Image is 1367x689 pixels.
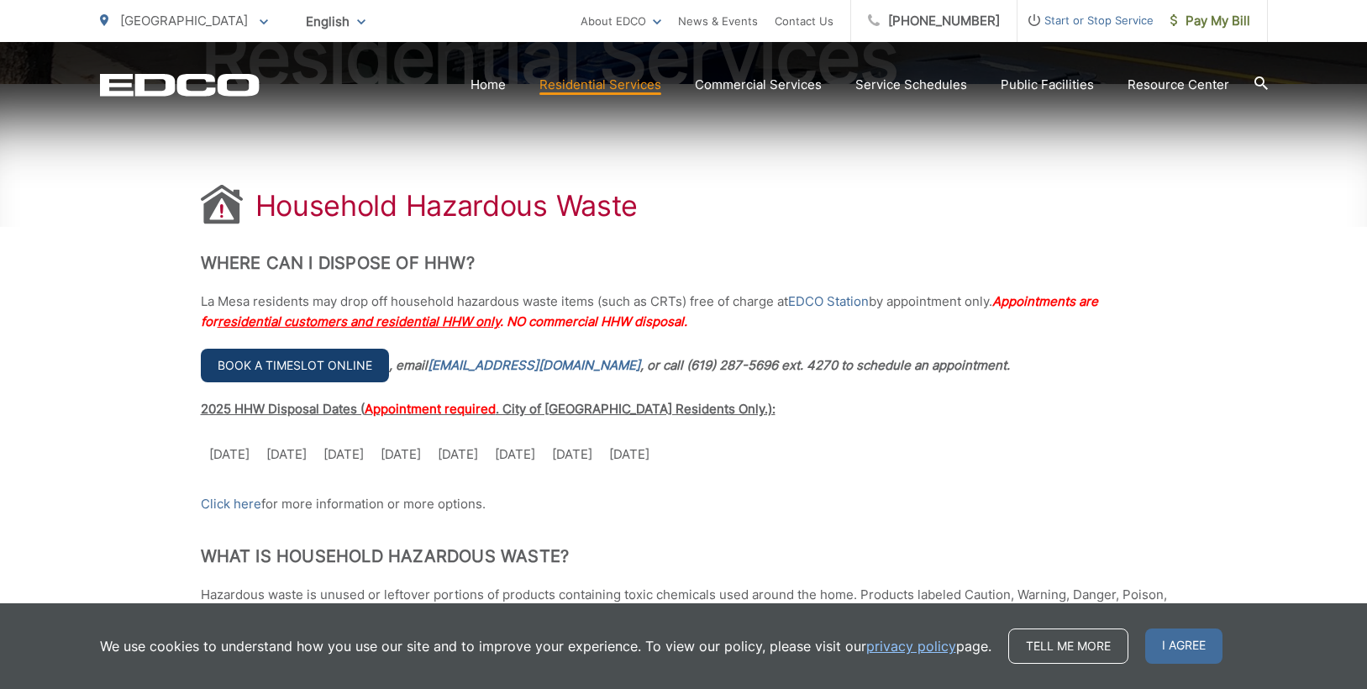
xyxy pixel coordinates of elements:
[428,355,640,376] a: [EMAIL_ADDRESS][DOMAIN_NAME]
[201,585,1167,625] p: Hazardous waste is unused or leftover portions of products containing toxic chemicals used around...
[201,292,1167,332] p: La Mesa residents may drop off household hazardous waste items (such as CRTs) free of charge at b...
[855,75,967,95] a: Service Schedules
[695,75,822,95] a: Commercial Services
[201,494,261,514] a: Click here
[429,436,486,473] td: [DATE]
[201,293,1098,329] span: Appointments are for . NO commercial HHW disposal.
[201,401,776,417] span: 2025 HHW Disposal Dates ( . City of [GEOGRAPHIC_DATA] Residents Only.):
[866,636,956,656] a: privacy policy
[293,7,378,36] span: English
[201,436,258,473] td: [DATE]
[266,444,307,465] p: [DATE]
[1170,11,1250,31] span: Pay My Bill
[581,11,661,31] a: About EDCO
[486,436,544,473] td: [DATE]
[100,636,991,656] p: We use cookies to understand how you use our site and to improve your experience. To view our pol...
[365,401,496,417] span: Appointment required
[539,75,661,95] a: Residential Services
[201,253,1167,273] h2: Where Can I Dispose of HHW?
[201,546,1167,566] h2: What is Household Hazardous Waste?
[544,436,601,473] td: [DATE]
[381,444,421,465] p: [DATE]
[601,436,658,473] td: [DATE]
[1145,629,1222,664] span: I agree
[201,349,389,382] a: Book a timeslot online
[100,73,260,97] a: EDCD logo. Return to the homepage.
[120,13,248,29] span: [GEOGRAPHIC_DATA]
[201,494,1167,514] p: for more information or more options.
[389,357,1010,373] em: , email , or call (619) 287-5696 ext. 4270 to schedule an appointment.
[775,11,833,31] a: Contact Us
[788,292,869,312] a: EDCO Station
[315,436,372,473] td: [DATE]
[1128,75,1229,95] a: Resource Center
[678,11,758,31] a: News & Events
[255,189,639,223] h1: Household Hazardous Waste
[471,75,506,95] a: Home
[1008,629,1128,664] a: Tell me more
[218,313,500,329] span: residential customers and residential HHW only
[1001,75,1094,95] a: Public Facilities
